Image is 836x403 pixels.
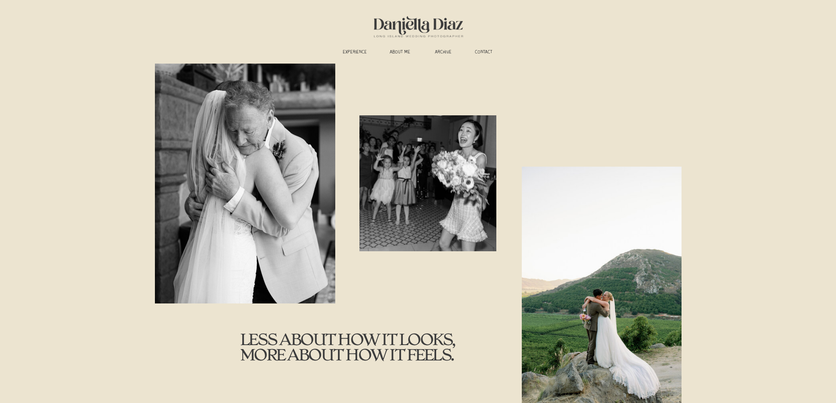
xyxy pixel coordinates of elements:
p: less about how it looks, more about how it feels. [240,332,462,369]
a: CONTACT [470,50,498,56]
a: ABOUT ME [384,50,416,56]
a: experience [339,50,371,56]
a: ARCHIVE [430,50,457,56]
